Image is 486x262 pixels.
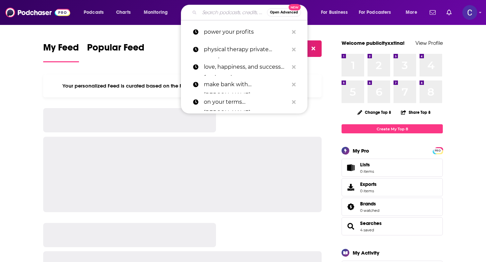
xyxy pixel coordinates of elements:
[462,5,477,20] button: Show profile menu
[344,163,357,172] span: Lists
[360,189,377,193] span: 0 items
[43,42,79,62] a: My Feed
[427,7,438,18] a: Show notifications dropdown
[462,5,477,20] span: Logged in as publicityxxtina
[406,8,417,17] span: More
[342,159,443,177] a: Lists
[199,7,267,18] input: Search podcasts, credits, & more...
[181,23,307,41] a: power your profits
[360,162,374,168] span: Lists
[344,222,357,231] a: Searches
[79,7,112,18] button: open menu
[181,41,307,58] a: physical therapy private practice
[360,162,370,168] span: Lists
[342,124,443,133] a: Create My Top 8
[342,40,405,46] a: Welcome publicityxxtina!
[321,8,348,17] span: For Business
[342,198,443,216] span: Brands
[344,183,357,192] span: Exports
[342,178,443,196] a: Exports
[204,58,289,76] p: love, happiness, and success for therapists
[434,148,442,153] span: PRO
[289,4,301,10] span: New
[354,7,401,18] button: open menu
[87,42,144,57] span: Popular Feed
[181,58,307,76] a: love, happiness, and success for therapists
[342,217,443,235] span: Searches
[204,23,289,41] p: power your profits
[401,106,431,119] button: Share Top 8
[360,201,379,207] a: Brands
[360,201,376,207] span: Brands
[5,6,70,19] img: Podchaser - Follow, Share and Rate Podcasts
[139,7,177,18] button: open menu
[181,76,307,93] a: make bank with [PERSON_NAME]
[116,8,131,17] span: Charts
[43,74,322,97] div: Your personalized Feed is curated based on the Podcasts, Creators, Users, and Lists that you Follow.
[204,41,289,58] p: physical therapy private practice
[360,181,377,187] span: Exports
[267,8,301,17] button: Open AdvancedNew
[434,148,442,153] a: PRO
[204,76,289,93] p: make bank with marie wold
[43,42,79,57] span: My Feed
[401,7,426,18] button: open menu
[359,8,391,17] span: For Podcasters
[344,202,357,211] a: Brands
[353,108,395,117] button: Change Top 8
[360,220,382,226] a: Searches
[444,7,454,18] a: Show notifications dropdown
[360,169,374,174] span: 0 items
[316,7,356,18] button: open menu
[270,11,298,14] span: Open Advanced
[204,93,289,111] p: on your terms sam
[84,8,104,17] span: Podcasts
[187,5,314,20] div: Search podcasts, credits, & more...
[87,42,144,62] a: Popular Feed
[353,148,369,154] div: My Pro
[360,228,374,232] a: 4 saved
[415,40,443,46] a: View Profile
[144,8,168,17] span: Monitoring
[181,93,307,111] a: on your terms [PERSON_NAME]
[112,7,135,18] a: Charts
[353,250,379,256] div: My Activity
[360,208,379,213] a: 0 watched
[462,5,477,20] img: User Profile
